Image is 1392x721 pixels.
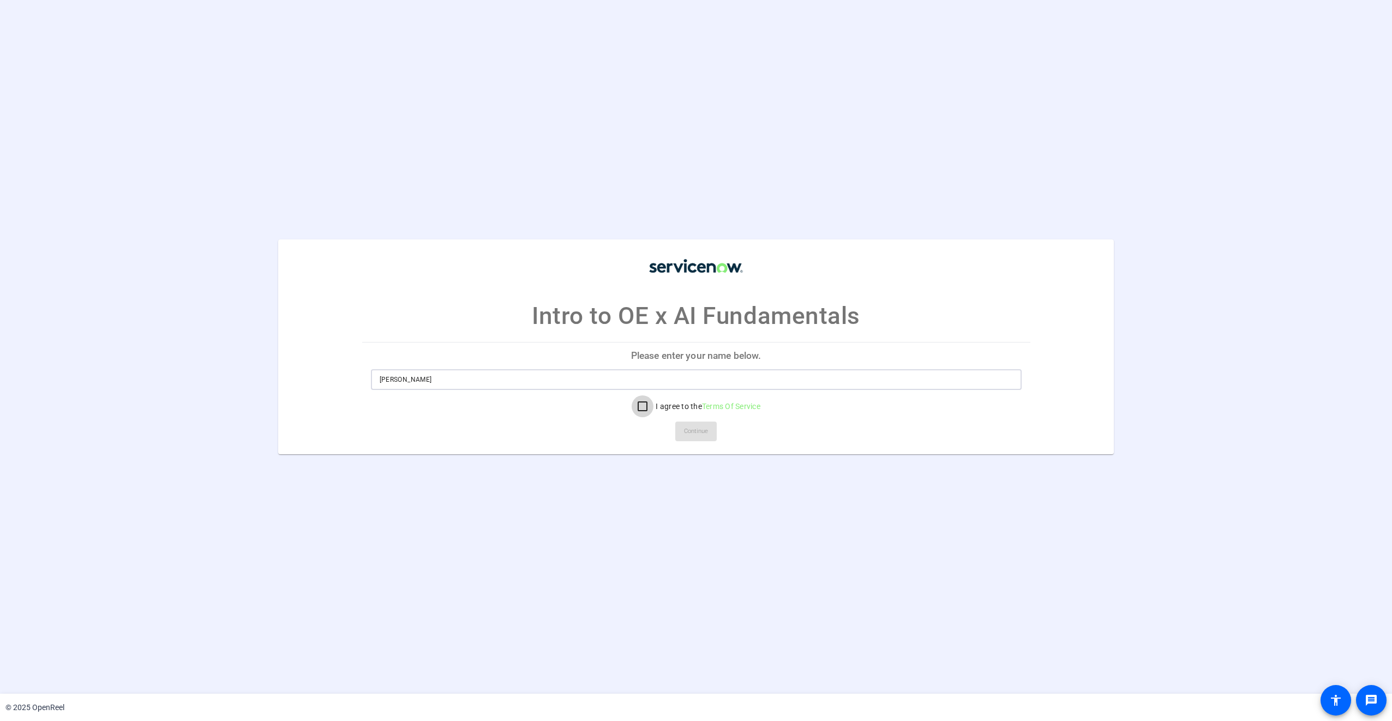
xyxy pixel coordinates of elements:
input: Enter your name [380,373,1013,386]
mat-icon: accessibility [1329,694,1342,707]
p: Intro to OE x AI Fundamentals [532,298,860,334]
div: © 2025 OpenReel [5,702,64,713]
mat-icon: message [1365,694,1378,707]
label: I agree to the [653,401,760,412]
a: Terms Of Service [702,402,760,411]
p: Please enter your name below. [362,343,1030,369]
img: company-logo [641,250,751,281]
